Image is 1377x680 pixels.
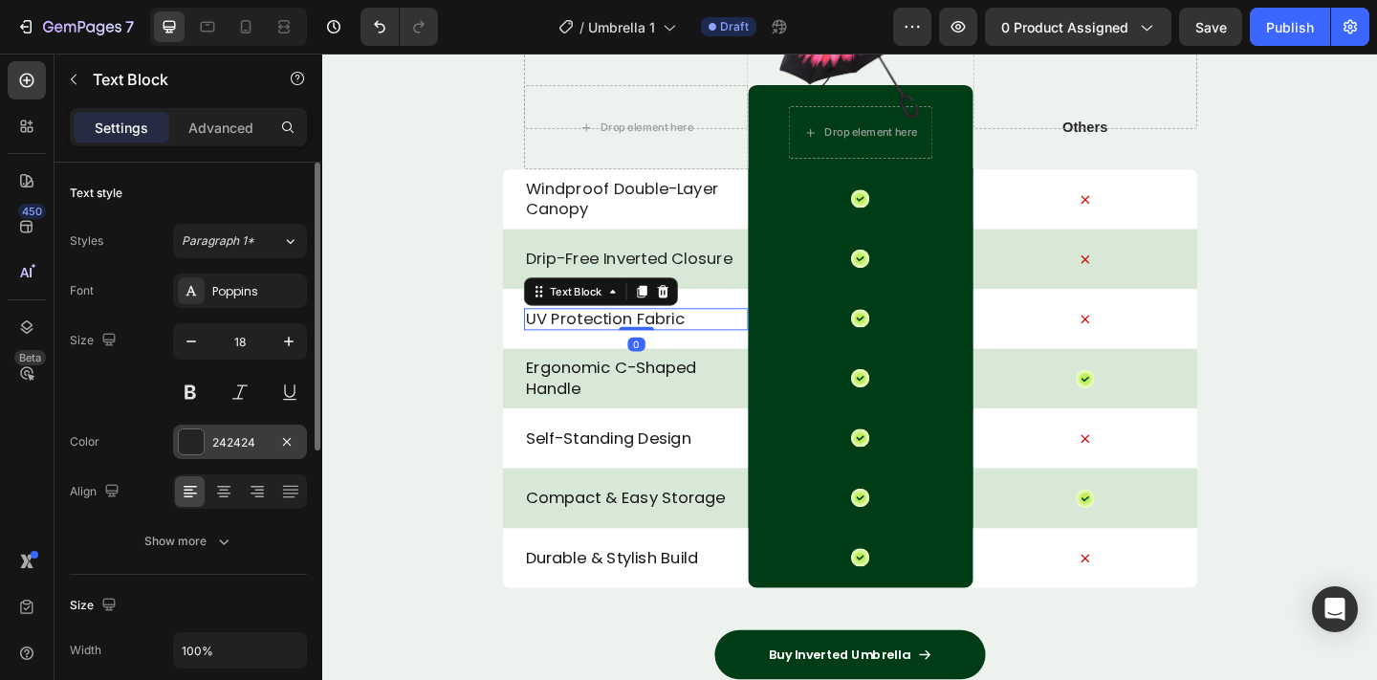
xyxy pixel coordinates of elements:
div: Font [70,282,94,299]
div: Color [70,433,99,450]
span: Save [1195,19,1227,35]
button: 0 product assigned [985,8,1171,46]
div: Poppins [212,283,302,300]
p: Settings [95,118,148,138]
button: 7 [8,8,142,46]
span: Paragraph 1* [182,232,254,250]
button: Save [1179,8,1242,46]
button: Publish [1250,8,1330,46]
div: Show more [144,532,233,551]
p: Windproof Double-Layer Canopy [221,136,461,181]
p: Text Block [93,68,255,91]
div: Publish [1266,17,1314,37]
div: 450 [18,204,46,219]
div: Size [70,328,120,354]
div: Undo/Redo [361,8,438,46]
div: Beta [14,350,46,365]
p: Drip-Free Inverted Closure [221,212,461,234]
span: Draft [720,18,749,35]
p: 7 [125,15,134,38]
div: Align [70,479,123,505]
div: 0 [332,309,351,324]
div: Width [70,642,101,659]
button: Show more [70,524,307,559]
div: Open Intercom Messenger [1312,586,1358,632]
span: 0 product assigned [1001,17,1128,37]
p: Advanced [188,118,253,138]
p: Ergonomic C-Shaped Handle [221,331,461,376]
p: Self-Standing Design [221,407,461,429]
div: Size [70,593,120,619]
div: Styles [70,232,103,250]
div: Text style [70,185,122,202]
div: Text Block [243,251,308,268]
div: Drop element here [546,78,647,94]
div: 242424 [212,434,268,451]
span: / [579,17,584,37]
iframe: Design area [322,54,1377,680]
p: Durable & Stylish Build [221,537,461,559]
button: Paragraph 1* [173,224,307,258]
p: UV Protection Fabric [221,277,461,299]
p: Compact & Easy Storage [221,472,461,494]
input: Auto [174,633,306,668]
span: Buy Inverted Umbrella [486,645,640,664]
span: Umbrella 1 [588,17,655,37]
